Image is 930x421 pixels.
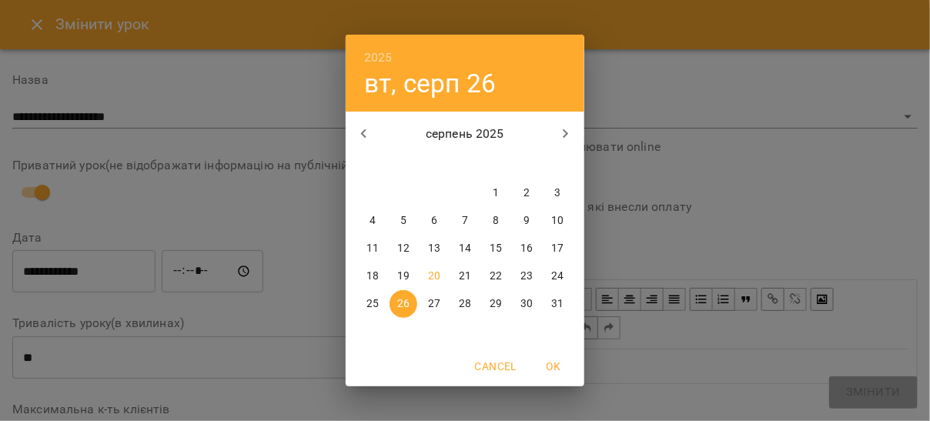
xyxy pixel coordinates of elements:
[544,179,571,207] button: 3
[513,262,540,290] button: 23
[364,47,393,68] button: 2025
[397,296,410,312] p: 26
[513,235,540,262] button: 16
[359,262,386,290] button: 18
[482,207,510,235] button: 8
[544,235,571,262] button: 17
[459,269,471,284] p: 21
[513,156,540,172] span: сб
[459,241,471,256] p: 14
[390,262,417,290] button: 19
[390,290,417,318] button: 26
[420,235,448,262] button: 13
[451,207,479,235] button: 7
[544,290,571,318] button: 31
[469,353,523,380] button: Cancel
[513,207,540,235] button: 9
[551,269,564,284] p: 24
[520,269,533,284] p: 23
[364,68,497,99] button: вт, серп 26
[482,262,510,290] button: 22
[482,290,510,318] button: 29
[535,357,572,376] span: OK
[383,125,548,143] p: серпень 2025
[420,290,448,318] button: 27
[390,235,417,262] button: 12
[420,156,448,172] span: ср
[482,156,510,172] span: пт
[544,262,571,290] button: 24
[428,296,440,312] p: 27
[390,156,417,172] span: вт
[462,213,468,229] p: 7
[551,213,564,229] p: 10
[554,185,560,201] p: 3
[420,207,448,235] button: 6
[490,296,502,312] p: 29
[451,262,479,290] button: 21
[490,241,502,256] p: 15
[551,296,564,312] p: 31
[459,296,471,312] p: 28
[544,207,571,235] button: 10
[544,156,571,172] span: нд
[390,207,417,235] button: 5
[370,213,376,229] p: 4
[520,296,533,312] p: 30
[493,185,499,201] p: 1
[400,213,406,229] p: 5
[513,290,540,318] button: 30
[366,296,379,312] p: 25
[397,269,410,284] p: 19
[513,179,540,207] button: 2
[451,156,479,172] span: чт
[524,213,530,229] p: 9
[524,185,530,201] p: 2
[475,357,517,376] span: Cancel
[490,269,502,284] p: 22
[359,207,386,235] button: 4
[529,353,578,380] button: OK
[551,241,564,256] p: 17
[520,241,533,256] p: 16
[420,262,448,290] button: 20
[431,213,437,229] p: 6
[451,290,479,318] button: 28
[397,241,410,256] p: 12
[366,269,379,284] p: 18
[482,235,510,262] button: 15
[482,179,510,207] button: 1
[359,290,386,318] button: 25
[428,241,440,256] p: 13
[451,235,479,262] button: 14
[428,269,440,284] p: 20
[366,241,379,256] p: 11
[359,235,386,262] button: 11
[493,213,499,229] p: 8
[359,156,386,172] span: пн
